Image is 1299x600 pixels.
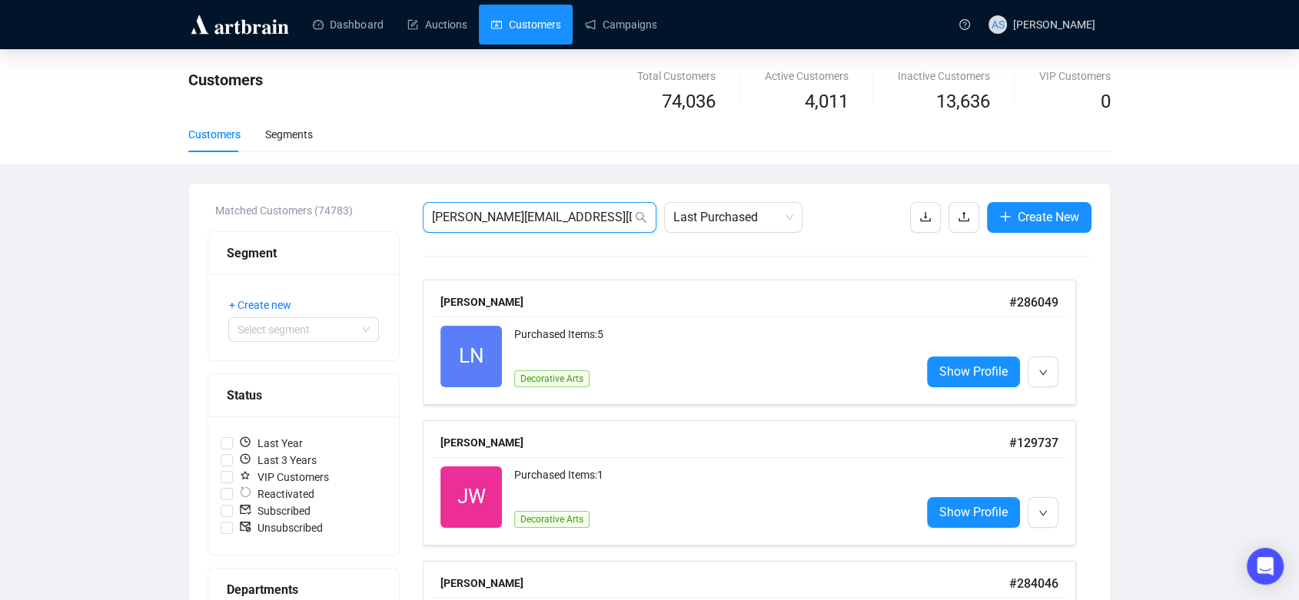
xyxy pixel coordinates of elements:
[233,519,329,536] span: Unsubscribed
[227,386,380,405] div: Status
[440,434,1009,451] div: [PERSON_NAME]
[635,211,647,224] span: search
[939,502,1008,522] span: Show Profile
[958,210,970,223] span: upload
[265,126,313,143] div: Segments
[432,208,632,227] input: Search Customer...
[514,466,909,497] div: Purchased Items: 1
[936,88,990,117] span: 13,636
[215,202,400,219] div: Matched Customers (74783)
[662,88,716,117] span: 74,036
[959,19,970,30] span: question-circle
[1009,436,1058,450] span: # 129737
[1247,548,1284,585] div: Open Intercom Messenger
[459,340,484,372] span: LN
[987,202,1091,233] button: Create New
[898,68,990,85] div: Inactive Customers
[927,356,1020,387] a: Show Profile
[228,293,304,317] button: + Create new
[188,71,263,89] span: Customers
[188,126,241,143] div: Customers
[233,502,317,519] span: Subscribed
[457,481,486,512] span: JW
[927,497,1020,528] a: Show Profile
[765,68,849,85] div: Active Customers
[1038,368,1048,377] span: down
[1013,18,1095,31] span: [PERSON_NAME]
[1018,207,1079,227] span: Create New
[999,210,1012,223] span: plus
[440,293,1009,310] div: [PERSON_NAME]
[939,362,1008,381] span: Show Profile
[313,5,383,45] a: Dashboard
[188,12,291,37] img: logo
[514,326,909,356] div: Purchased Items: 5
[637,68,716,85] div: Total Customers
[491,5,560,45] a: Customers
[1038,509,1048,518] span: down
[514,370,590,387] span: Decorative Arts
[423,280,1091,405] a: [PERSON_NAME]#286049LNPurchased Items:5Decorative ArtsShow Profile
[514,511,590,528] span: Decorative Arts
[233,435,309,452] span: Last Year
[233,452,323,469] span: Last 3 Years
[233,486,321,502] span: Reactivated
[919,210,932,223] span: download
[233,469,335,486] span: VIP Customers
[229,297,291,313] span: + Create new
[423,420,1091,545] a: [PERSON_NAME]#129737JWPurchased Items:1Decorative ArtsShow Profile
[1039,68,1111,85] div: VIP Customers
[1101,91,1111,112] span: 0
[440,575,1009,592] div: [PERSON_NAME]
[1009,576,1058,591] span: # 284046
[585,5,656,45] a: Campaigns
[1009,295,1058,310] span: # 286049
[805,88,849,117] span: 4,011
[992,16,1005,33] span: AS
[673,203,793,232] span: Last Purchased
[407,5,467,45] a: Auctions
[227,580,380,599] div: Departments
[227,244,380,263] div: Segment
